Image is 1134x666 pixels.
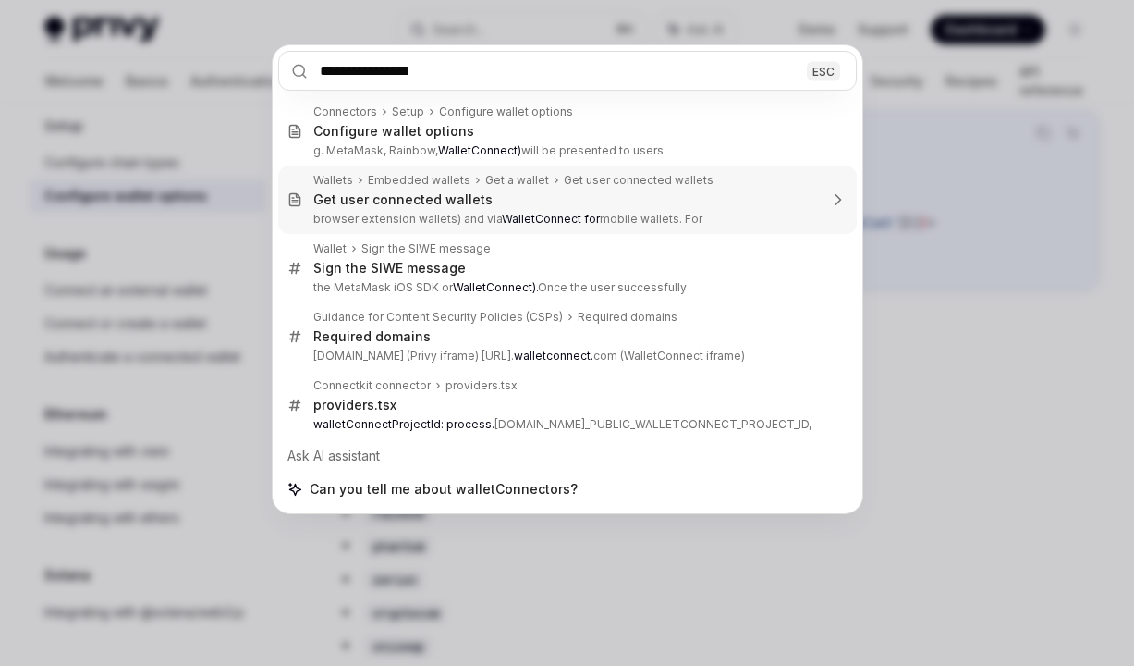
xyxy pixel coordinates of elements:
[514,349,593,363] b: walletconnect.
[313,280,818,295] p: the MetaMask iOS SDK or Once the user successfully
[564,173,713,188] div: Get user connected wallets
[361,241,491,256] div: Sign the SIWE message
[485,173,549,188] div: Get a wallet
[313,105,377,119] div: Connectors
[313,417,494,431] b: walletConnectProjectId: process.
[807,61,840,80] div: ESC
[313,173,353,188] div: Wallets
[313,143,818,158] p: g. MetaMask, Rainbow, will be presented to users
[502,212,600,226] b: WalletConnect for
[313,260,466,277] div: Sign the SIWE message
[453,280,538,294] b: WalletConnect).
[313,378,431,393] div: Connectkit connector
[313,212,818,227] p: browser extension wallets) and via mobile wallets. For
[313,417,818,432] p: [DOMAIN_NAME]_PUBLIC_WALLETCONNECT_PROJECT_ID,
[313,191,493,208] div: Get user connected wallets
[313,328,431,345] div: Required domains
[313,310,563,325] div: Guidance for Content Security Policies (CSPs)
[313,123,474,140] div: Configure wallet options
[445,378,518,393] div: providers.tsx
[368,173,470,188] div: Embedded wallets
[313,349,818,364] p: [DOMAIN_NAME] (Privy iframe) [URL]. com (WalletConnect iframe)
[438,143,521,157] b: WalletConnect)
[310,480,578,499] span: Can you tell me about walletConnectors?
[313,397,396,413] div: providers.tsx
[578,310,677,325] div: Required domains
[278,439,857,473] div: Ask AI assistant
[392,105,424,119] div: Setup
[313,241,347,256] div: Wallet
[439,105,573,119] div: Configure wallet options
